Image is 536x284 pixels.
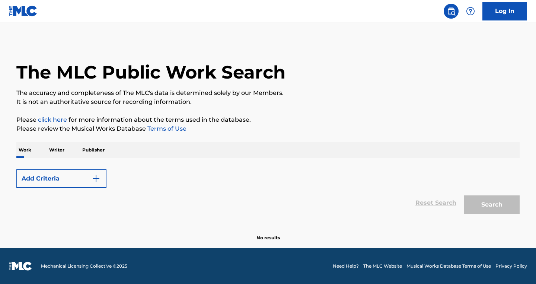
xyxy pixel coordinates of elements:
img: logo [9,262,32,271]
a: Public Search [444,4,459,19]
span: Mechanical Licensing Collective © 2025 [41,263,127,269]
a: Terms of Use [146,125,186,132]
img: search [447,7,456,16]
p: Publisher [80,142,107,158]
h1: The MLC Public Work Search [16,61,285,83]
p: The accuracy and completeness of The MLC's data is determined solely by our Members. [16,89,520,98]
p: Writer [47,142,67,158]
img: help [466,7,475,16]
p: It is not an authoritative source for recording information. [16,98,520,106]
p: Please for more information about the terms used in the database. [16,115,520,124]
div: Help [463,4,478,19]
img: MLC Logo [9,6,38,16]
button: Add Criteria [16,169,106,188]
a: click here [38,116,67,123]
p: Work [16,142,33,158]
img: 9d2ae6d4665cec9f34b9.svg [92,174,100,183]
a: Log In [482,2,527,20]
a: Musical Works Database Terms of Use [406,263,491,269]
form: Search Form [16,166,520,218]
p: No results [256,226,280,241]
p: Please review the Musical Works Database [16,124,520,133]
a: Need Help? [333,263,359,269]
a: Privacy Policy [495,263,527,269]
iframe: Chat Widget [499,248,536,284]
a: The MLC Website [363,263,402,269]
